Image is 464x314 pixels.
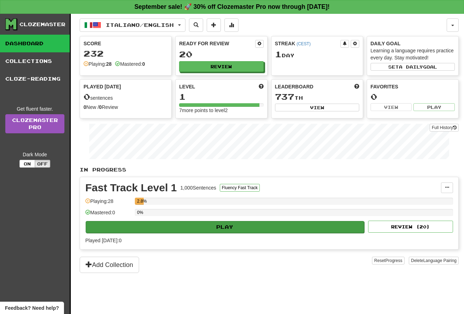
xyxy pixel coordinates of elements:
[275,104,359,111] button: View
[179,50,263,59] div: 20
[179,92,263,101] div: 1
[181,184,216,191] div: 1,000 Sentences
[35,160,50,168] button: Off
[84,104,168,111] div: New / Review
[275,40,340,47] div: Streak
[106,61,112,67] strong: 28
[80,166,459,173] p: In Progress
[275,50,359,59] div: Day
[413,103,455,111] button: Play
[5,105,64,112] div: Get fluent faster.
[134,3,330,10] strong: September sale! 🚀 30% off Clozemaster Pro now through [DATE]!
[84,49,168,58] div: 232
[80,18,185,32] button: Italiano/English
[80,257,139,273] button: Add Collection
[423,258,457,263] span: Language Pairing
[106,22,174,28] span: Italiano / English
[84,104,86,110] strong: 0
[84,92,168,101] div: sentences
[179,107,263,114] div: 7 more points to level 2
[297,41,311,46] a: (CEST)
[179,40,255,47] div: Ready for Review
[354,83,359,90] span: This week in points, UTC
[115,60,145,68] div: Mastered:
[371,63,455,71] button: Seta dailygoal
[179,61,263,72] button: Review
[371,103,412,111] button: View
[371,83,455,90] div: Favorites
[371,92,455,101] div: 0
[5,151,64,158] div: Dark Mode
[409,257,459,264] button: DeleteLanguage Pairing
[86,221,364,233] button: Play
[220,184,260,192] button: Fluency Fast Track
[85,182,177,193] div: Fast Track Level 1
[179,83,195,90] span: Level
[259,83,264,90] span: Score more points to level up
[368,221,453,233] button: Review (20)
[207,18,221,32] button: Add sentence to collection
[85,198,131,209] div: Playing: 28
[189,18,203,32] button: Search sentences
[19,21,65,28] div: Clozemaster
[137,198,144,205] div: 2.8%
[275,83,314,90] span: Leaderboard
[275,92,294,101] span: 737
[5,304,59,312] span: Open feedback widget
[430,124,459,132] button: Full History
[99,104,102,110] strong: 0
[275,92,359,101] div: th
[85,209,131,221] div: Mastered: 0
[371,47,455,61] div: Learning a language requires practice every day. Stay motivated!
[84,92,90,101] span: 0
[142,61,145,67] strong: 0
[372,257,404,264] button: ResetProgress
[275,49,282,59] span: 1
[5,114,64,133] a: ClozemasterPro
[19,160,35,168] button: On
[399,64,423,69] span: a daily
[85,238,121,243] span: Played [DATE]: 0
[84,60,111,68] div: Playing:
[371,40,455,47] div: Daily Goal
[224,18,239,32] button: More stats
[84,83,121,90] span: Played [DATE]
[385,258,402,263] span: Progress
[84,40,168,47] div: Score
